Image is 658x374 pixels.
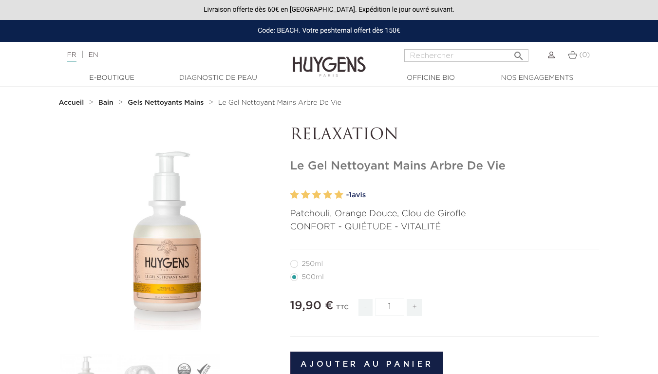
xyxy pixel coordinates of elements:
strong: Gels Nettoyants Mains [128,99,204,106]
a: Diagnostic de peau [169,73,267,83]
span: 19,90 € [290,300,334,312]
span: - [358,299,372,316]
a: Officine Bio [382,73,480,83]
a: Nos engagements [489,73,586,83]
span: (0) [579,52,590,58]
strong: Bain [98,99,113,106]
div: | [62,49,267,61]
a: EN [88,52,98,58]
span: Le Gel Nettoyant Mains Arbre De Vie [218,99,341,106]
input: Rechercher [404,49,528,62]
a: -1avis [346,188,600,203]
p: Patchouli, Orange Douce, Clou de Girofle [290,207,600,221]
button:  [510,46,527,59]
span: + [407,299,422,316]
a: E-Boutique [63,73,161,83]
label: 5 [335,188,343,202]
a: Gels Nettoyants Mains [128,99,206,107]
h1: Le Gel Nettoyant Mains Arbre De Vie [290,159,600,173]
label: 500ml [290,273,336,281]
a: Bain [98,99,116,107]
a: Le Gel Nettoyant Mains Arbre De Vie [218,99,341,107]
label: 4 [323,188,332,202]
a: FR [67,52,76,62]
span: 1 [349,191,352,199]
input: Quantité [375,299,404,316]
p: RELAXATION [290,126,600,145]
i:  [513,47,525,59]
img: Huygens [293,41,366,78]
label: 2 [301,188,310,202]
label: 3 [312,188,321,202]
label: 1 [290,188,299,202]
strong: Accueil [59,99,84,106]
a: Accueil [59,99,86,107]
label: 250ml [290,260,335,268]
p: CONFORT - QUIÉTUDE - VITALITÉ [290,221,600,234]
div: TTC [336,297,349,323]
